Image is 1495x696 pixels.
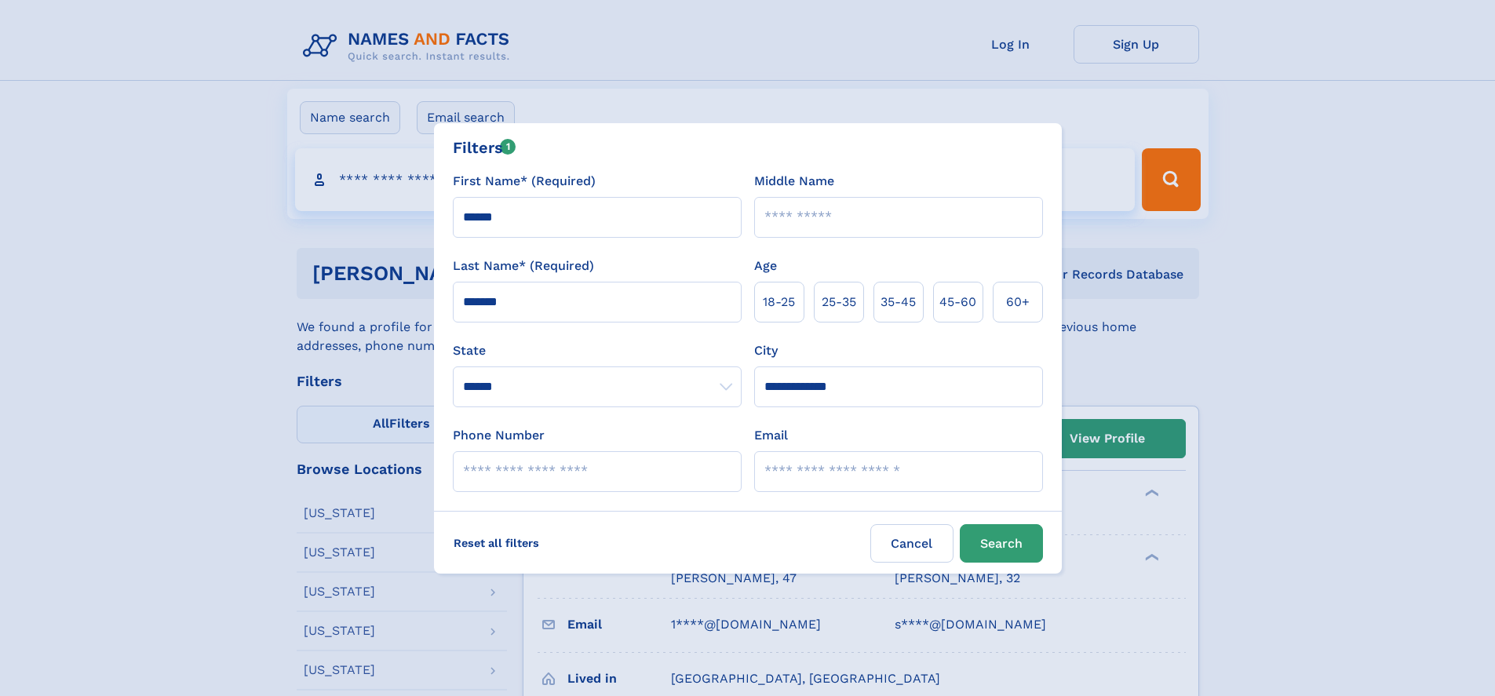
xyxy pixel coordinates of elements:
[939,293,976,312] span: 45‑60
[453,341,742,360] label: State
[453,426,545,445] label: Phone Number
[960,524,1043,563] button: Search
[763,293,795,312] span: 18‑25
[881,293,916,312] span: 35‑45
[754,341,778,360] label: City
[754,426,788,445] label: Email
[453,172,596,191] label: First Name* (Required)
[822,293,856,312] span: 25‑35
[443,524,549,562] label: Reset all filters
[754,172,834,191] label: Middle Name
[1006,293,1030,312] span: 60+
[453,136,516,159] div: Filters
[453,257,594,275] label: Last Name* (Required)
[870,524,954,563] label: Cancel
[754,257,777,275] label: Age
